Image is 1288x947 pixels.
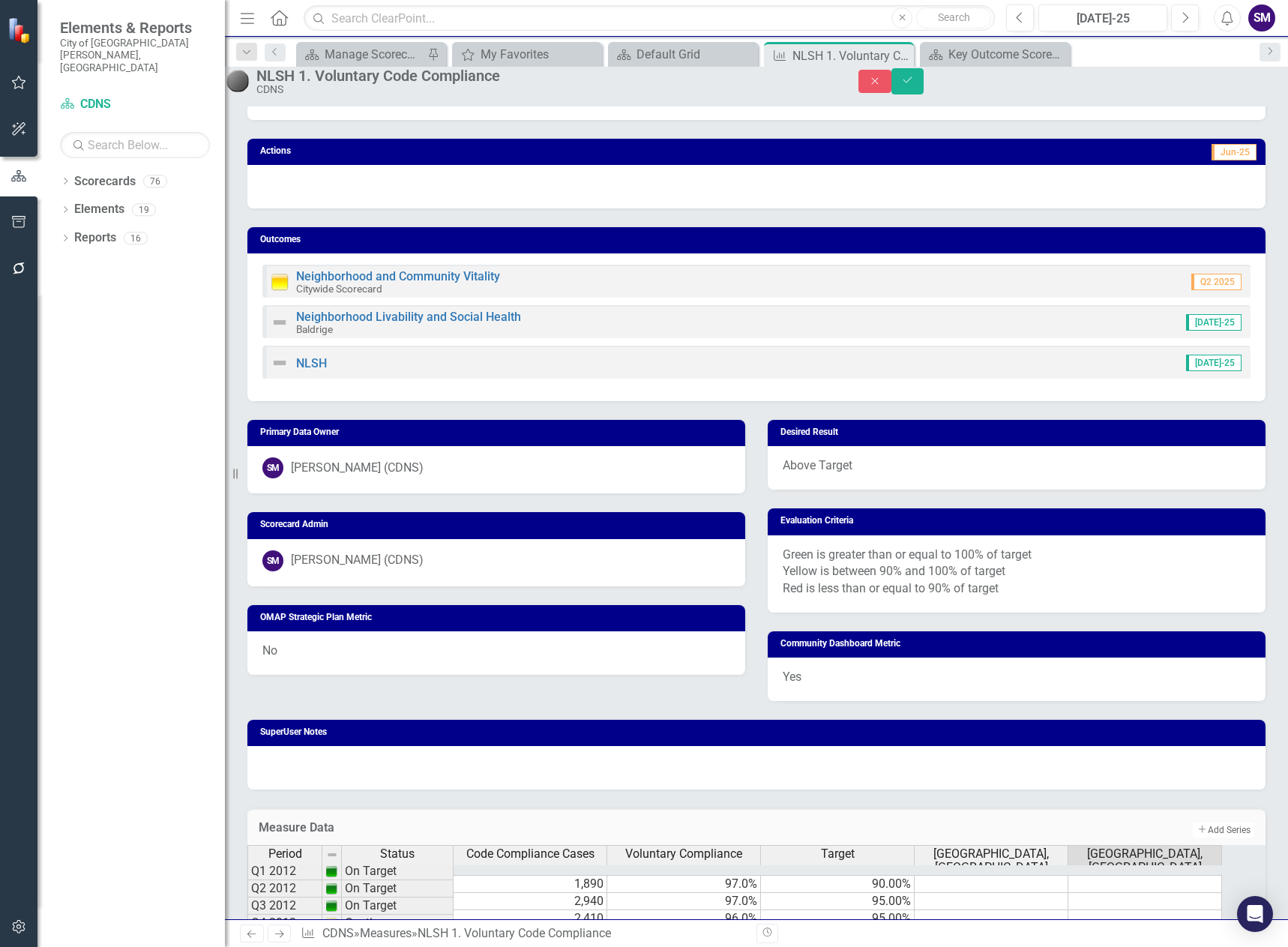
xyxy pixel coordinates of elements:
[301,925,745,943] div: » »
[1191,274,1242,290] span: Q2 2025
[783,670,801,684] span: Yes
[291,552,424,569] div: [PERSON_NAME] (CDNS)
[821,847,855,861] span: Target
[296,269,500,283] a: Neighborhood and Community Vitality
[342,880,454,898] td: On Target
[918,847,1065,874] span: [GEOGRAPHIC_DATA], [GEOGRAPHIC_DATA]
[296,356,327,370] a: NLSH
[256,67,828,84] div: NLSH 1. Voluntary Code Compliance
[74,173,136,190] a: Scorecards
[607,910,761,928] td: 96.0%
[271,354,289,372] img: Not Defined
[1193,823,1254,838] button: Add Series
[304,5,995,31] input: Search ClearPoint...
[380,847,415,861] span: Status
[780,639,1258,649] h3: Community Dashboard Metric
[260,520,738,529] h3: Scorecard Admin
[262,457,283,478] div: SM
[1186,314,1242,331] span: [DATE]-25
[948,45,1066,64] div: Key Outcome Scorecard
[1071,847,1218,874] span: [GEOGRAPHIC_DATA], [GEOGRAPHIC_DATA]
[74,201,124,218] a: Elements
[780,516,1258,526] h3: Evaluation Criteria
[60,37,210,73] small: City of [GEOGRAPHIC_DATA][PERSON_NAME], [GEOGRAPHIC_DATA]
[938,11,970,23] span: Search
[300,45,424,64] a: Manage Scorecards
[1237,896,1273,932] div: Open Intercom Messenger
[296,283,382,295] small: Citywide Scorecard
[271,313,289,331] img: Not Defined
[325,45,424,64] div: Manage Scorecards
[761,875,915,893] td: 90.00%
[342,898,454,915] td: On Target
[132,203,156,216] div: 19
[783,547,1251,598] p: Green is greater than or equal to 100% of target Yellow is between 90% and 100% of target Red is ...
[74,229,116,247] a: Reports
[291,460,424,477] div: [PERSON_NAME] (CDNS)
[60,96,210,113] a: CDNS
[761,910,915,928] td: 95.00%
[247,915,322,932] td: Q4 2012
[260,613,738,622] h3: OMAP Strategic Plan Metric
[342,862,454,880] td: On Target
[326,849,338,861] img: 8DAGhfEEPCf229AAAAAElFTkSuQmCC
[7,17,34,43] img: ClearPoint Strategy
[296,323,333,335] small: Baldrige
[783,458,852,472] span: Above Target
[262,550,283,571] div: SM
[143,175,167,187] div: 76
[225,68,249,92] img: No Information
[325,900,337,912] img: APn+hR+MH4cqAAAAAElFTkSuQmCC
[454,893,607,910] td: 2,940
[454,910,607,928] td: 2,410
[60,19,210,37] span: Elements & Reports
[342,915,454,932] td: Caution
[296,310,521,324] a: Neighborhood Livability and Social Health
[1044,10,1162,28] div: [DATE]-25
[271,273,289,291] img: Caution
[612,45,754,64] a: Default Grid
[247,880,322,898] td: Q2 2012
[1212,144,1257,160] span: Jun-25
[1038,4,1167,31] button: [DATE]-25
[761,893,915,910] td: 95.00%
[924,45,1066,64] a: Key Outcome Scorecard
[792,46,910,65] div: NLSH 1. Voluntary Code Compliance
[418,926,611,940] div: NLSH 1. Voluntary Code Compliance
[481,45,598,64] div: My Favorites
[268,847,302,861] span: Period
[625,847,742,861] span: Voluntary Compliance
[259,821,807,835] h3: Measure Data
[262,643,277,658] span: No
[247,898,322,915] td: Q3 2012
[916,7,991,28] button: Search
[247,862,322,880] td: Q1 2012
[325,883,337,895] img: APn+hR+MH4cqAAAAAElFTkSuQmCC
[325,865,337,877] img: APn+hR+MH4cqAAAAAElFTkSuQmCC
[260,427,738,437] h3: Primary Data Owner
[360,926,412,940] a: Measures
[124,232,148,244] div: 16
[454,875,607,893] td: 1,890
[260,235,1258,244] h3: Outcomes
[780,427,1258,437] h3: Desired Result
[325,917,337,929] img: dHgTynNE8RwAAAABJRU5ErkJggg==
[607,875,761,893] td: 97.0%
[260,146,657,156] h3: Actions
[637,45,754,64] div: Default Grid
[456,45,598,64] a: My Favorites
[1248,4,1275,31] button: SM
[260,727,1258,737] h3: SuperUser Notes
[1186,355,1242,371] span: [DATE]-25
[466,847,595,861] span: Code Compliance Cases
[322,926,354,940] a: CDNS
[607,893,761,910] td: 97.0%
[60,132,210,158] input: Search Below...
[256,84,828,95] div: CDNS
